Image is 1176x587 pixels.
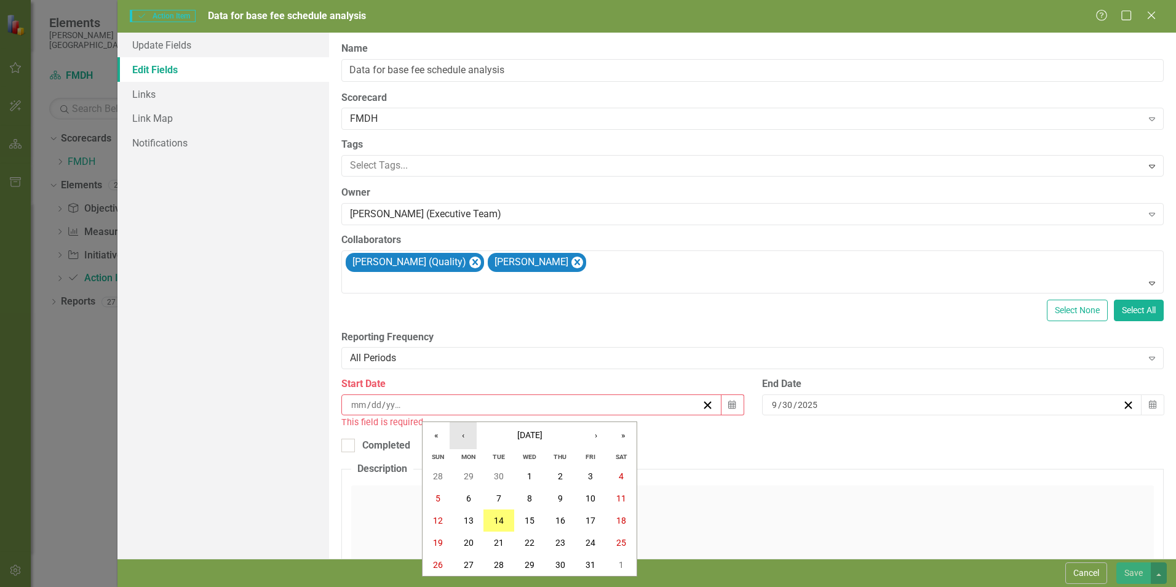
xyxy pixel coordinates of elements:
button: October 24, 2025 [576,532,606,554]
button: Save [1116,562,1151,584]
abbr: October 18, 2025 [616,516,626,525]
button: September 28, 2025 [423,465,453,487]
input: yyyy [386,399,403,411]
abbr: October 23, 2025 [555,538,565,548]
button: October 27, 2025 [453,554,484,576]
label: Collaborators [341,233,1164,247]
button: October 8, 2025 [514,487,545,509]
abbr: October 24, 2025 [586,538,595,548]
abbr: October 3, 2025 [588,471,593,481]
button: ‹ [450,422,477,449]
label: Owner [341,186,1164,200]
abbr: Thursday [554,453,566,461]
button: October 4, 2025 [606,465,637,487]
abbr: October 22, 2025 [525,538,534,548]
abbr: September 30, 2025 [494,471,504,481]
button: October 29, 2025 [514,554,545,576]
abbr: October 19, 2025 [433,538,443,548]
abbr: September 28, 2025 [433,471,443,481]
abbr: October 14, 2025 [494,516,504,525]
a: Notifications [117,130,329,155]
button: October 30, 2025 [545,554,576,576]
span: Action Item [130,10,195,22]
a: Links [117,82,329,106]
abbr: October 5, 2025 [435,493,440,503]
span: [DATE] [517,430,542,440]
button: October 3, 2025 [576,465,606,487]
input: dd [371,399,382,411]
button: October 13, 2025 [453,509,484,532]
button: October 9, 2025 [545,487,576,509]
button: Select All [1114,300,1164,321]
abbr: October 7, 2025 [496,493,501,503]
abbr: October 8, 2025 [527,493,532,503]
abbr: October 16, 2025 [555,516,565,525]
button: October 25, 2025 [606,532,637,554]
abbr: October 15, 2025 [525,516,534,525]
div: This field is required [341,415,743,429]
button: October 23, 2025 [545,532,576,554]
button: October 17, 2025 [576,509,606,532]
button: October 6, 2025 [453,487,484,509]
abbr: October 21, 2025 [494,538,504,548]
div: End Date [762,377,1164,391]
abbr: October 20, 2025 [464,538,474,548]
abbr: October 17, 2025 [586,516,595,525]
span: / [367,399,371,410]
abbr: October 2, 2025 [558,471,563,481]
abbr: Saturday [616,453,627,461]
abbr: October 13, 2025 [464,516,474,525]
a: Link Map [117,106,329,130]
abbr: Friday [586,453,595,461]
button: October 22, 2025 [514,532,545,554]
button: « [423,422,450,449]
div: [PERSON_NAME] (Quality) [349,254,468,271]
label: Reporting Frequency [341,330,1164,345]
abbr: Tuesday [493,453,505,461]
abbr: September 29, 2025 [464,471,474,481]
a: Update Fields [117,33,329,57]
abbr: October 9, 2025 [558,493,563,503]
button: October 7, 2025 [483,487,514,509]
div: [PERSON_NAME] [491,254,570,271]
button: October 20, 2025 [453,532,484,554]
button: › [582,422,610,449]
input: Action Item Name [341,59,1164,82]
button: October 11, 2025 [606,487,637,509]
div: All Periods [350,351,1142,365]
button: October 18, 2025 [606,509,637,532]
button: October 19, 2025 [423,532,453,554]
span: / [382,399,386,410]
div: Remove Marcie Sannon (Quality) [469,257,481,268]
input: mm [351,399,367,411]
div: [PERSON_NAME] (Executive Team) [350,207,1142,222]
abbr: October 10, 2025 [586,493,595,503]
abbr: October 12, 2025 [433,516,443,525]
button: October 14, 2025 [483,509,514,532]
abbr: Monday [461,453,475,461]
div: Remove Amy Taylor [571,257,583,268]
button: October 10, 2025 [576,487,606,509]
button: October 31, 2025 [576,554,606,576]
button: October 21, 2025 [483,532,514,554]
span: Data for base fee schedule analysis [208,10,366,22]
button: September 29, 2025 [453,465,484,487]
label: Scorecard [341,91,1164,105]
button: » [610,422,637,449]
button: October 2, 2025 [545,465,576,487]
label: Name [341,42,1164,56]
abbr: October 6, 2025 [466,493,471,503]
abbr: October 11, 2025 [616,493,626,503]
button: October 1, 2025 [514,465,545,487]
label: Tags [341,138,1164,152]
legend: Description [351,462,413,476]
abbr: Wednesday [523,453,536,461]
button: October 15, 2025 [514,509,545,532]
a: Edit Fields [117,57,329,82]
div: Start Date [341,377,743,391]
abbr: October 25, 2025 [616,538,626,548]
abbr: October 4, 2025 [619,471,624,481]
button: Select None [1047,300,1108,321]
button: October 5, 2025 [423,487,453,509]
button: [DATE] [477,422,582,449]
